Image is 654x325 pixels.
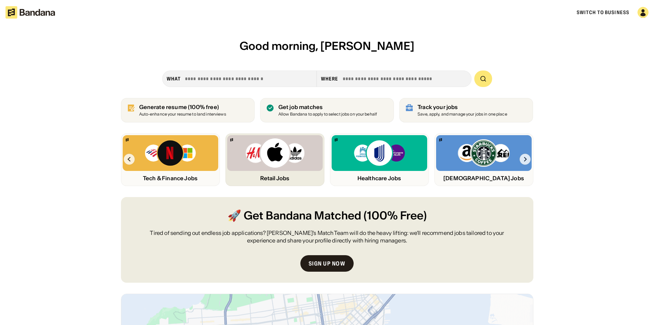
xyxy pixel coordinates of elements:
a: Track your jobs Save, apply, and manage your jobs in one place [399,98,533,122]
a: Switch to Business [577,9,629,15]
div: Healthcare Jobs [332,175,427,182]
img: Kaiser, United, NYU logos [353,139,406,167]
a: Bandana logoKaiser, United, NYU logosHealthcare Jobs [330,133,429,186]
a: Bandana logoBank of America, Netflix, Microsoft logosTech & Finance Jobs [121,133,220,186]
a: Sign up now [300,255,354,272]
div: Where [321,76,339,82]
a: Generate resume (100% free)Auto-enhance your resume to land interviews [121,98,255,122]
img: Bandana logo [439,138,442,141]
img: Amazon, Starbucks, REI logos [458,139,510,167]
span: (100% Free) [364,208,427,224]
img: Bandana logo [335,138,337,141]
div: Retail Jobs [227,175,323,182]
img: Bandana logo [230,138,233,141]
img: Right Arrow [520,154,531,165]
span: (100% free) [188,104,219,110]
div: Tired of sending out endless job applications? [PERSON_NAME]’s Match Team will do the heavy lifti... [137,229,517,245]
img: Bandana logo [126,138,129,141]
div: Track your jobs [418,104,507,110]
a: Bandana logoAmazon, Starbucks, REI logos[DEMOGRAPHIC_DATA] Jobs [434,133,533,186]
img: Bandana logotype [5,6,55,19]
img: H&M, Apple, Adidas logos [245,137,304,169]
div: Tech & Finance Jobs [123,175,218,182]
div: Allow Bandana to apply to select jobs on your behalf [278,112,377,117]
div: what [167,76,181,82]
div: Auto-enhance your resume to land interviews [139,112,226,117]
div: Sign up now [309,261,345,266]
span: Good morning, [PERSON_NAME] [240,39,414,53]
div: [DEMOGRAPHIC_DATA] Jobs [436,175,532,182]
a: Bandana logoH&M, Apple, Adidas logosRetail Jobs [225,133,324,186]
img: Left Arrow [124,154,135,165]
div: Save, apply, and manage your jobs in one place [418,112,507,117]
span: 🚀 Get Bandana Matched [228,208,361,224]
div: Get job matches [278,104,377,110]
div: Generate resume [139,104,226,110]
img: Bank of America, Netflix, Microsoft logos [144,139,196,167]
a: Get job matches Allow Bandana to apply to select jobs on your behalf [260,98,394,122]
